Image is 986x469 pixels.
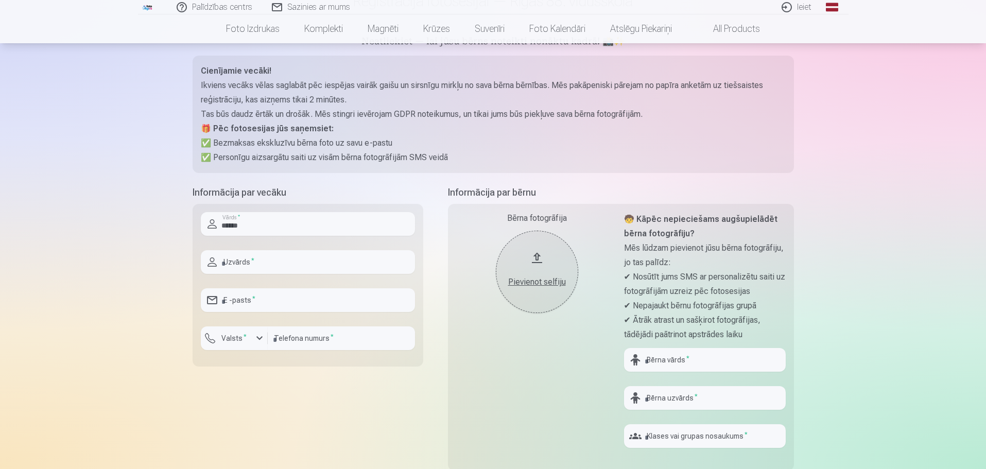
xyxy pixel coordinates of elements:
[193,185,423,200] h5: Informācija par vecāku
[201,107,786,121] p: Tas būs daudz ērtāk un drošāk. Mēs stingri ievērojam GDPR noteikumus, un tikai jums būs piekļuve ...
[624,270,786,299] p: ✔ Nosūtīt jums SMS ar personalizētu saiti uz fotogrāfijām uzreiz pēc fotosesijas
[598,14,684,43] a: Atslēgu piekariņi
[201,124,334,133] strong: 🎁 Pēc fotosesijas jūs saņemsiet:
[624,241,786,270] p: Mēs lūdzam pievienot jūsu bērna fotogrāfiju, jo tas palīdz:
[292,14,355,43] a: Komplekti
[201,136,786,150] p: ✅ Bezmaksas ekskluzīvu bērna foto uz savu e-pastu
[517,14,598,43] a: Foto kalendāri
[201,150,786,165] p: ✅ Personīgu aizsargātu saiti uz visām bērna fotogrāfijām SMS veidā
[201,78,786,107] p: Ikviens vecāks vēlas saglabāt pēc iespējas vairāk gaišu un sirsnīgu mirkļu no sava bērna bērnības...
[355,14,411,43] a: Magnēti
[624,313,786,342] p: ✔ Ātrāk atrast un sašķirot fotogrāfijas, tādējādi paātrinot apstrādes laiku
[201,66,271,76] strong: Cienījamie vecāki!
[624,214,777,238] strong: 🧒 Kāpēc nepieciešams augšupielādēt bērna fotogrāfiju?
[506,276,568,288] div: Pievienot selfiju
[456,212,618,224] div: Bērna fotogrāfija
[214,14,292,43] a: Foto izdrukas
[496,231,578,313] button: Pievienot selfiju
[448,185,794,200] h5: Informācija par bērnu
[201,326,268,350] button: Valsts*
[684,14,772,43] a: All products
[217,333,251,343] label: Valsts
[142,4,153,10] img: /fa1
[411,14,462,43] a: Krūzes
[624,299,786,313] p: ✔ Nepajaukt bērnu fotogrāfijas grupā
[462,14,517,43] a: Suvenīri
